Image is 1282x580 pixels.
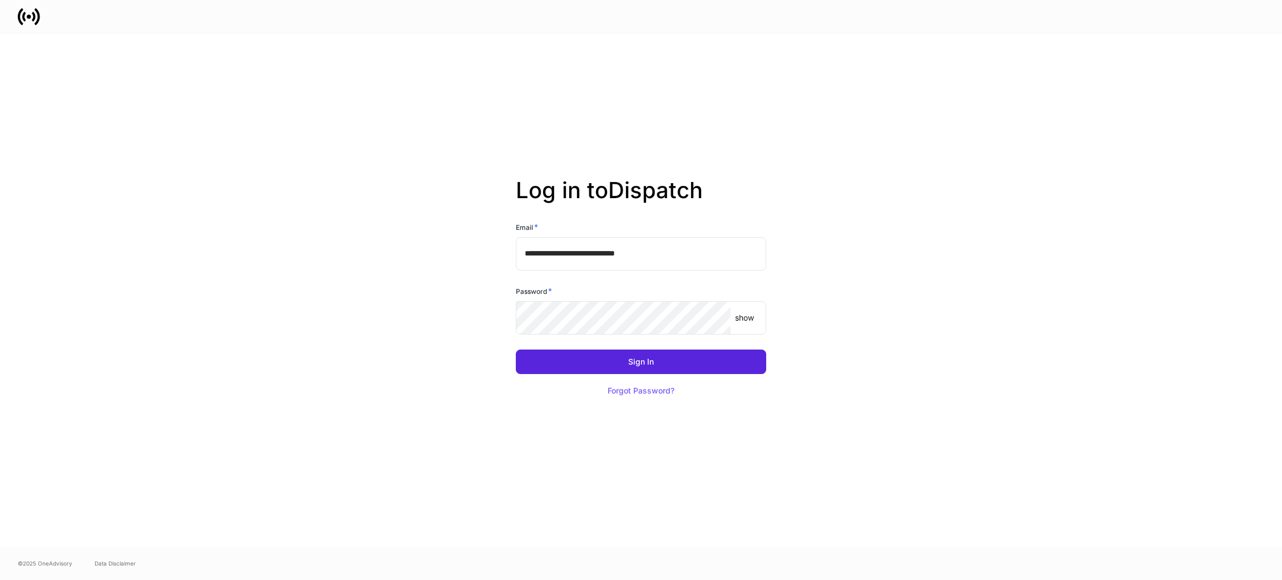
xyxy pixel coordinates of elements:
div: Sign In [628,358,654,366]
p: show [735,312,754,323]
span: © 2025 OneAdvisory [18,559,72,568]
div: Forgot Password? [608,387,674,395]
h6: Password [516,286,552,297]
h6: Email [516,222,538,233]
a: Data Disclaimer [95,559,136,568]
button: Sign In [516,350,766,374]
h2: Log in to Dispatch [516,177,766,222]
button: Forgot Password? [594,379,688,403]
